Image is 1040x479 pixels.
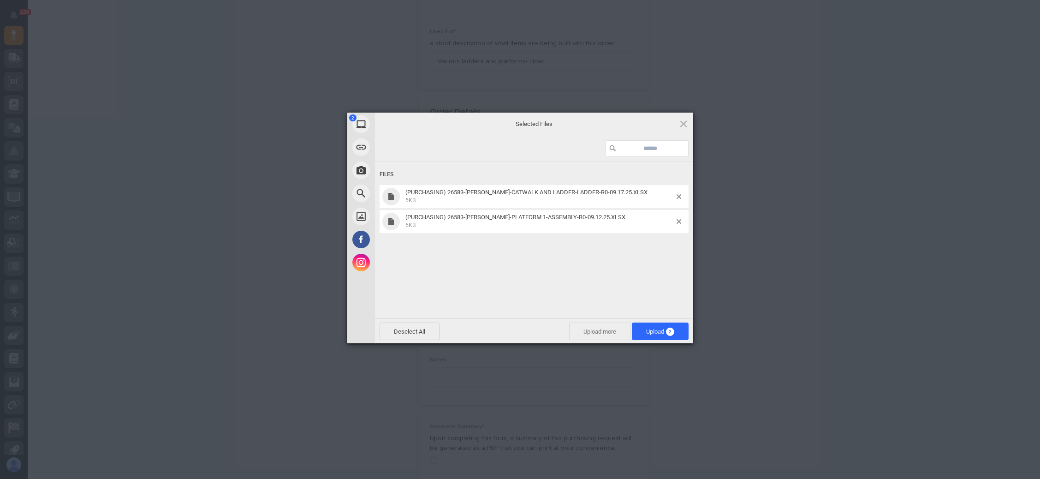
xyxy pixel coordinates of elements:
span: Click here or hit ESC to close picker [678,119,689,129]
span: 2 [666,328,674,336]
span: (PURCHASING) 26583-PERRYMAN-PLATFORM 1-ASSEMBLY-R0-09.12.25.XLSX [403,214,677,229]
div: Web Search [347,182,458,205]
div: My Device [347,113,458,136]
span: 5KB [405,197,416,204]
span: (PURCHASING) 26583-[PERSON_NAME]-PLATFORM 1-ASSEMBLY-R0-09.12.25.XLSX [405,214,625,221]
span: 5KB [405,222,416,228]
span: Upload [632,323,689,340]
span: (PURCHASING) 26583-PERRYMAN-CATWALK AND LADDER-LADDER-R0-09.17.25.XLSX [403,189,677,204]
span: Selected Files [442,120,626,128]
div: Unsplash [347,205,458,228]
span: Upload more [569,323,630,340]
div: Files [380,166,689,183]
span: (PURCHASING) 26583-[PERSON_NAME]-CATWALK AND LADDER-LADDER-R0-09.17.25.XLSX [405,189,648,196]
div: Link (URL) [347,136,458,159]
div: Facebook [347,228,458,251]
div: Take Photo [347,159,458,182]
span: Deselect All [380,323,440,340]
span: Upload [646,328,674,335]
div: Instagram [347,251,458,274]
span: 2 [349,114,357,121]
